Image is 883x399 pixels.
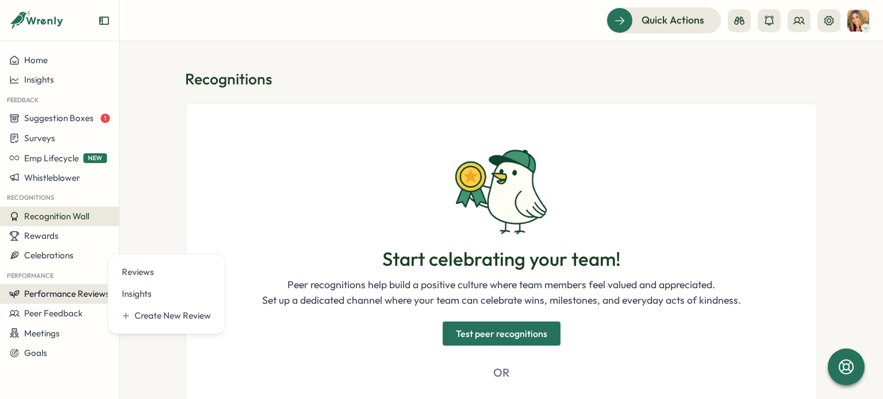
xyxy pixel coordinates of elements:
span: Surveys [24,133,55,144]
span: Suggestion Boxes [24,113,94,123]
p: OR [493,364,509,382]
span: Insights [24,74,54,85]
span: Whistleblower [24,172,80,183]
a: Reviews [117,261,216,283]
div: Reviews [122,266,211,278]
img: Tarin O'Neill [847,10,869,32]
button: Quick Actions [606,7,721,33]
button: Test peer recognitions [443,321,560,346]
span: Peer Feedback [24,308,83,319]
span: Recognition Wall [24,211,89,222]
h1: Recognitions [185,69,817,89]
p: Peer recognitions help build a positive culture where team members feel valued and appreciated. [262,277,741,292]
h1: Start celebrating your team! [382,248,621,271]
span: Celebrations [24,250,74,261]
span: Emp Lifecycle [24,153,79,164]
a: Insights [117,283,216,305]
button: Expand sidebar [98,15,110,26]
span: Performance Reviews [24,288,110,299]
span: Goals [24,347,47,358]
img: recognitions [455,149,547,234]
span: Meetings [24,328,60,339]
span: Home [24,55,48,65]
span: 1 [101,114,110,123]
div: Insights [122,288,211,300]
div: Create New Review [135,309,211,322]
span: Rewards [24,230,59,241]
span: Quick Actions [642,13,704,28]
button: Create New Review [117,305,216,327]
p: Set up a dedicated channel where your team can celebrate wins, milestones, and everyday acts of k... [262,293,741,308]
span: NEW [83,153,107,163]
span: Test peer recognitions [456,322,547,345]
